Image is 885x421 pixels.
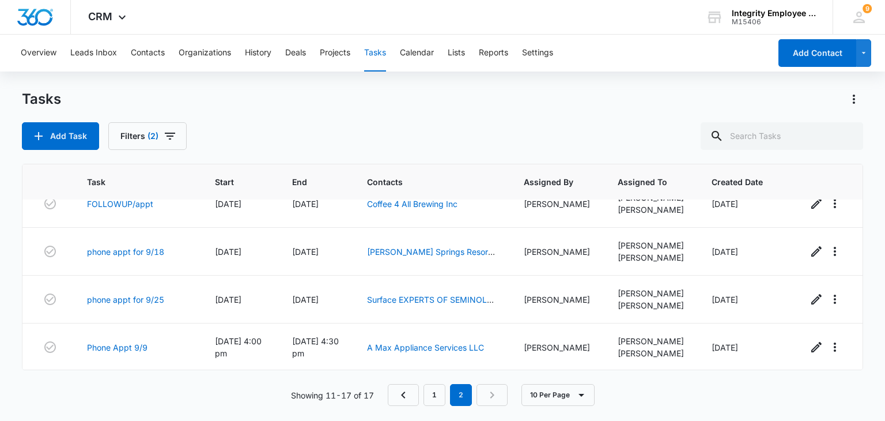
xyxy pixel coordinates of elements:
a: phone appt for 9/25 [87,294,164,306]
div: [PERSON_NAME] [618,299,684,311]
span: [DATE] [712,343,738,352]
div: account name [732,9,816,18]
button: Add Task [22,122,99,150]
button: Projects [320,35,350,72]
button: Actions [845,90,863,108]
button: 10 Per Page [521,384,595,406]
button: Reports [479,35,508,72]
div: account id [732,18,816,26]
button: Filters(2) [108,122,187,150]
div: [PERSON_NAME] [618,204,684,216]
span: [DATE] 4:00 pm [215,336,262,358]
span: Task [87,176,171,188]
span: (2) [147,132,158,140]
span: Assigned To [618,176,667,188]
button: Deals [285,35,306,72]
button: Lists [448,35,465,72]
div: [PERSON_NAME] [618,239,684,251]
a: A Max Appliance Services LLC [367,343,484,352]
div: notifications count [863,4,872,13]
button: Tasks [364,35,386,72]
span: Assigned By [524,176,573,188]
input: Search Tasks [701,122,863,150]
nav: Pagination [388,384,508,406]
div: [PERSON_NAME] [524,198,590,210]
span: 9 [863,4,872,13]
span: [DATE] [712,247,738,257]
span: [DATE] [215,247,241,257]
button: Overview [21,35,56,72]
span: Contacts [367,176,479,188]
div: [PERSON_NAME] [618,335,684,347]
button: Add Contact [778,39,856,67]
span: [DATE] [292,295,319,305]
span: [DATE] [215,199,241,209]
a: FOLLOWUP/appt [87,198,153,210]
button: Contacts [131,35,165,72]
span: [DATE] [292,199,319,209]
div: [PERSON_NAME] [524,341,590,354]
h1: Tasks [22,91,61,108]
a: Phone Appt 9/9 [87,341,147,354]
span: [DATE] [712,199,738,209]
div: [PERSON_NAME] [618,251,684,264]
button: Organizations [179,35,231,72]
div: [PERSON_NAME] [618,347,684,359]
a: Page 1 [423,384,445,406]
button: History [245,35,271,72]
a: Coffee 4 All Brewing Inc [367,199,457,209]
div: [PERSON_NAME] [618,287,684,299]
span: Created Date [712,176,763,188]
button: Leads Inbox [70,35,117,72]
p: Showing 11-17 of 17 [291,389,374,401]
em: 2 [450,384,472,406]
span: Start [215,176,247,188]
span: [DATE] [292,247,319,257]
a: phone appt for 9/18 [87,246,164,258]
button: Settings [522,35,553,72]
a: Surface EXPERTS OF SEMINOLE & VOLUSIA CO [367,295,494,317]
span: [DATE] [215,295,241,305]
span: CRM [88,10,112,22]
div: [PERSON_NAME] [524,294,590,306]
span: [DATE] 4:30 pm [292,336,339,358]
span: [DATE] [712,295,738,305]
div: [PERSON_NAME] [524,246,590,258]
button: Calendar [400,35,434,72]
a: Previous Page [388,384,419,406]
a: [PERSON_NAME] Springs Resort LLC [367,247,495,269]
span: End [292,176,323,188]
